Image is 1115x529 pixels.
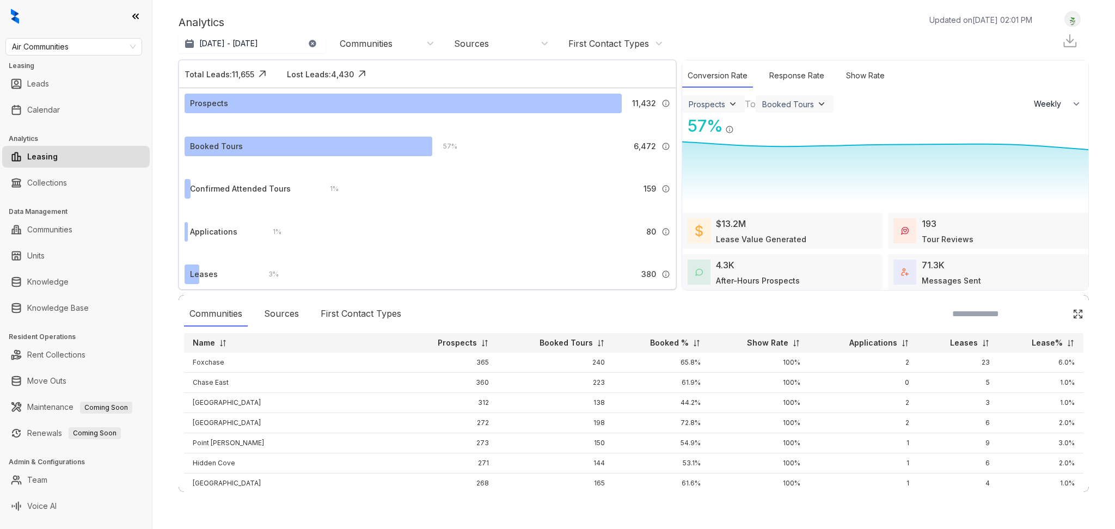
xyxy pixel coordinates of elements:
div: Response Rate [764,64,830,88]
a: Leasing [27,146,58,168]
td: 2 [809,413,918,433]
p: Booked Tours [540,337,593,348]
div: 57 % [682,114,723,138]
img: Click Icon [254,66,271,82]
td: 1 [809,433,918,453]
td: 100% [709,413,809,433]
div: Booked Tours [762,100,814,109]
img: Info [661,99,670,108]
p: Prospects [438,337,477,348]
td: 100% [709,353,809,373]
div: Booked Tours [190,140,243,152]
img: sorting [982,339,990,347]
td: 0 [809,373,918,393]
td: 54.9% [614,433,709,453]
a: Collections [27,172,67,194]
td: Point [PERSON_NAME] [184,433,401,453]
h3: Leasing [9,61,152,71]
img: sorting [693,339,701,347]
div: 71.3K [922,259,945,272]
img: TourReviews [901,227,909,235]
td: 240 [498,353,614,373]
button: [DATE] - [DATE] [179,34,326,53]
div: Sources [454,38,489,50]
td: 2 [809,393,918,413]
img: logo [11,9,19,24]
img: SearchIcon [1050,309,1059,318]
td: 5 [918,373,998,393]
span: 11,432 [632,97,656,109]
td: 2.0% [998,413,1083,433]
td: 1.0% [998,393,1083,413]
td: 3 [918,393,998,413]
td: 365 [401,353,497,373]
td: 44.2% [614,393,709,413]
div: Total Leads: 11,655 [185,69,254,80]
td: 198 [498,413,614,433]
div: $13.2M [716,217,746,230]
a: Move Outs [27,370,66,392]
img: Info [661,142,670,151]
td: [GEOGRAPHIC_DATA] [184,413,401,433]
p: [DATE] - [DATE] [199,38,258,49]
span: Air Communities [12,39,136,55]
li: Team [2,469,150,491]
button: Weekly [1027,94,1088,114]
div: Confirmed Attended Tours [190,183,291,195]
span: Coming Soon [80,402,132,414]
a: Rent Collections [27,344,85,366]
td: 6 [918,453,998,473]
div: Messages Sent [922,275,981,286]
div: Prospects [190,97,228,109]
img: TotalFum [901,268,909,276]
a: Leads [27,73,49,95]
a: RenewalsComing Soon [27,422,121,444]
span: 6,472 [634,140,656,152]
p: Analytics [179,14,224,30]
li: Leasing [2,146,150,168]
div: First Contact Types [315,302,407,327]
img: sorting [792,339,800,347]
div: 193 [922,217,936,230]
td: 2 [809,353,918,373]
td: 100% [709,473,809,494]
td: 4 [918,473,998,494]
img: Info [725,125,734,134]
div: Lost Leads: 4,430 [287,69,354,80]
li: Calendar [2,99,150,121]
td: 3.0% [998,433,1083,453]
td: 61.6% [614,473,709,494]
td: [GEOGRAPHIC_DATA] [184,393,401,413]
div: 4.3K [716,259,734,272]
a: Communities [27,219,72,241]
td: 271 [401,453,497,473]
div: To [745,97,756,110]
td: 223 [498,373,614,393]
td: 273 [401,433,497,453]
h3: Admin & Configurations [9,457,152,467]
img: ViewFilterArrow [816,99,827,109]
div: Conversion Rate [682,64,753,88]
img: AfterHoursConversations [695,268,703,276]
td: 272 [401,413,497,433]
td: 312 [401,393,497,413]
td: 100% [709,453,809,473]
img: Click Icon [734,115,750,132]
td: Foxchase [184,353,401,373]
td: 138 [498,393,614,413]
td: 72.8% [614,413,709,433]
h3: Analytics [9,134,152,144]
li: Maintenance [2,396,150,418]
div: Lease Value Generated [716,233,806,245]
span: Coming Soon [69,427,121,439]
a: Team [27,469,47,491]
img: LeaseValue [695,224,703,237]
td: 23 [918,353,998,373]
td: 100% [709,393,809,413]
li: Voice AI [2,495,150,517]
li: Communities [2,219,150,241]
img: sorting [481,339,489,347]
span: 80 [646,226,656,238]
img: ViewFilterArrow [727,99,738,109]
td: [GEOGRAPHIC_DATA] [184,473,401,494]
